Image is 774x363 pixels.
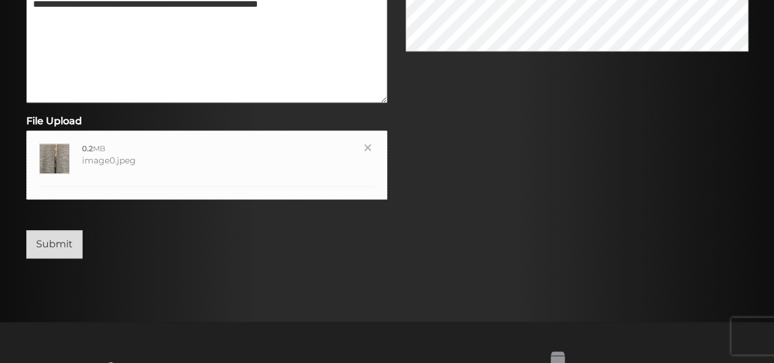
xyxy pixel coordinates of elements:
a: Remove file [362,143,374,155]
label: File Upload [26,115,387,128]
button: Submit [26,230,83,258]
span: image0.jpeg [82,155,136,166]
strong: 0.2 [82,144,93,153]
span: MB [82,144,105,153]
img: image0.jpeg [40,144,70,174]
